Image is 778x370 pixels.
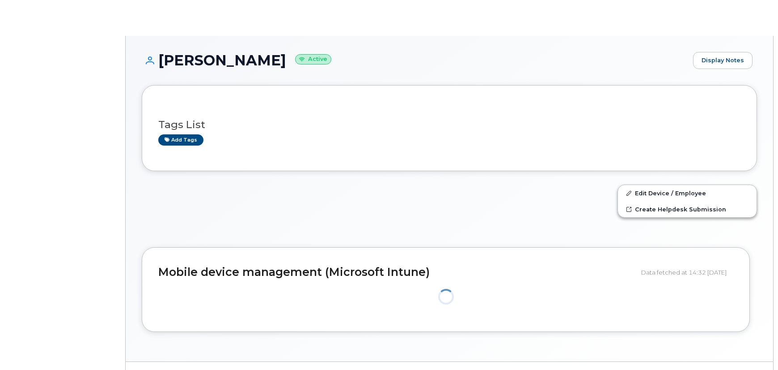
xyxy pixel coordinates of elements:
[618,201,757,217] a: Create Helpdesk Submission
[158,119,740,130] h3: Tags List
[618,185,757,201] a: Edit Device / Employee
[693,52,753,69] a: Display Notes
[142,52,689,68] h1: [PERSON_NAME]
[641,264,733,281] div: Data fetched at 14:32 [DATE]
[158,134,203,146] a: Add tags
[158,266,634,279] h2: Mobile device management (Microsoft Intune)
[295,54,331,65] small: Active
